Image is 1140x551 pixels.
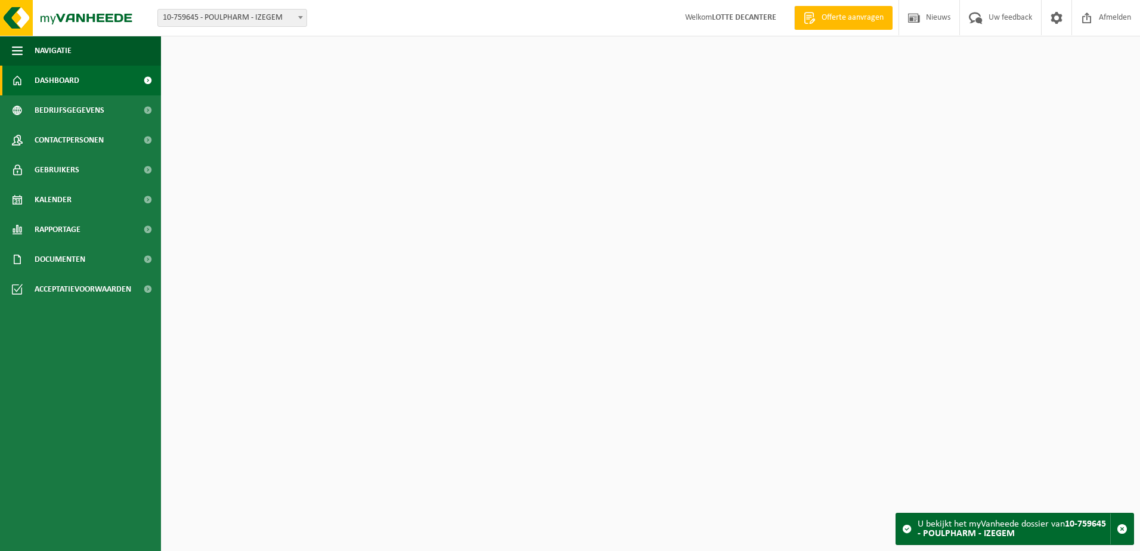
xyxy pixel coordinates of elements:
span: Gebruikers [35,155,79,185]
span: Contactpersonen [35,125,104,155]
span: Bedrijfsgegevens [35,95,104,125]
span: Acceptatievoorwaarden [35,274,131,304]
a: Offerte aanvragen [794,6,893,30]
div: U bekijkt het myVanheede dossier van [918,513,1110,544]
strong: LOTTE DECANTERE [712,13,776,22]
span: Dashboard [35,66,79,95]
span: 10-759645 - POULPHARM - IZEGEM [157,9,307,27]
strong: 10-759645 - POULPHARM - IZEGEM [918,519,1106,538]
span: Offerte aanvragen [819,12,887,24]
span: Kalender [35,185,72,215]
span: Rapportage [35,215,80,244]
span: Documenten [35,244,85,274]
span: 10-759645 - POULPHARM - IZEGEM [158,10,306,26]
span: Navigatie [35,36,72,66]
